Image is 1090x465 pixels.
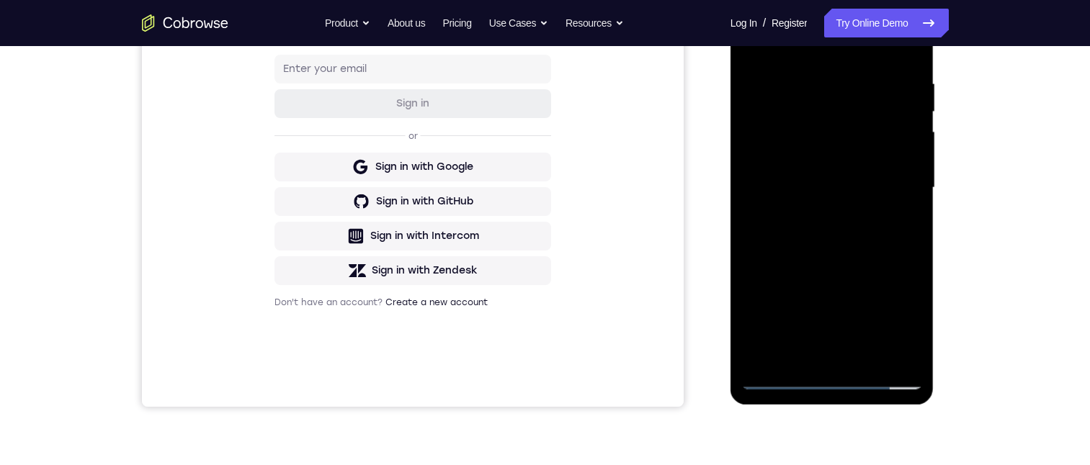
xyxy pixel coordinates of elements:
[442,9,471,37] a: Pricing
[133,297,409,326] button: Sign in with Intercom
[133,372,409,384] p: Don't have an account?
[133,228,409,257] button: Sign in with Google
[763,14,766,32] span: /
[264,206,279,217] p: or
[244,373,346,383] a: Create a new account
[233,235,331,250] div: Sign in with Google
[489,9,548,37] button: Use Cases
[133,263,409,292] button: Sign in with GitHub
[133,332,409,361] button: Sign in with Zendesk
[228,304,337,319] div: Sign in with Intercom
[142,14,228,32] a: Go to the home page
[388,9,425,37] a: About us
[234,270,331,284] div: Sign in with GitHub
[566,9,624,37] button: Resources
[230,339,336,353] div: Sign in with Zendesk
[731,9,757,37] a: Log In
[772,9,807,37] a: Register
[325,9,370,37] button: Product
[824,9,948,37] a: Try Online Demo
